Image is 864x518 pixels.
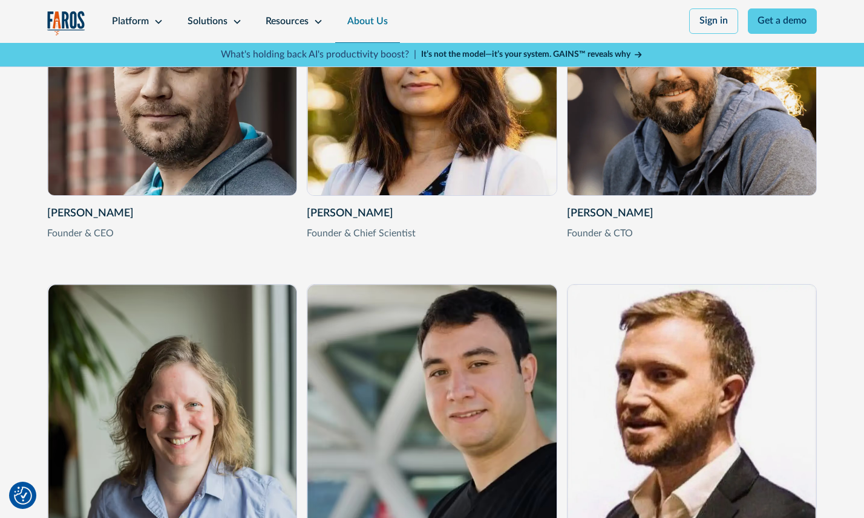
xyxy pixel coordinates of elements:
div: Founder & CTO [567,227,817,241]
div: Resources [266,15,309,29]
div: [PERSON_NAME] [567,206,817,222]
div: Founder & CEO [47,227,298,241]
p: What's holding back AI's productivity boost? | [221,48,416,62]
img: Logo of the analytics and reporting company Faros. [47,11,86,36]
img: Revisit consent button [14,487,32,505]
div: Platform [112,15,149,29]
button: Cookie Settings [14,487,32,505]
a: Get a demo [748,8,817,34]
a: It’s not the model—it’s your system. GAINS™ reveals why [421,48,644,61]
div: [PERSON_NAME] [47,206,298,222]
strong: It’s not the model—it’s your system. GAINS™ reveals why [421,50,630,59]
div: Solutions [188,15,227,29]
a: Sign in [689,8,738,34]
div: [PERSON_NAME] [307,206,557,222]
a: home [47,11,86,36]
div: Founder & Chief Scientist [307,227,557,241]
